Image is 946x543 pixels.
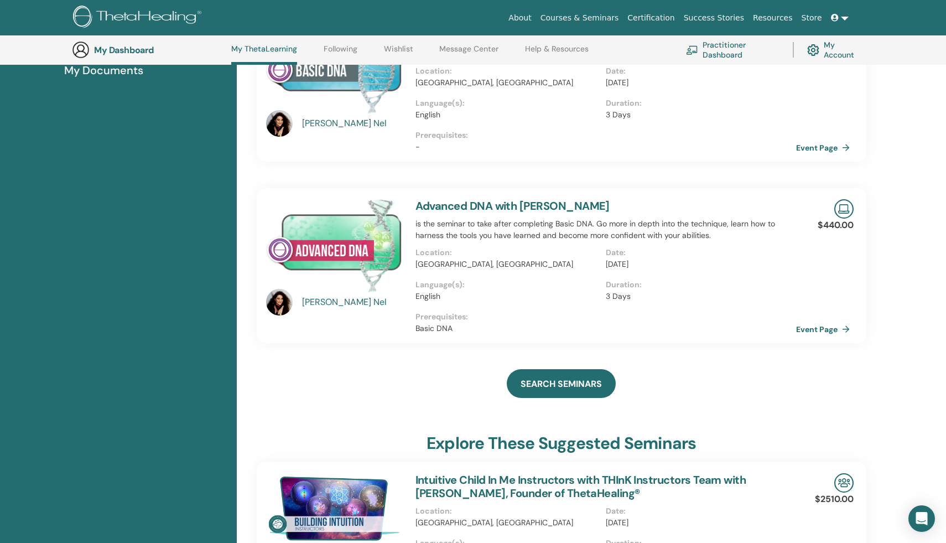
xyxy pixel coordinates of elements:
a: My Account [807,38,863,62]
p: - [415,141,797,153]
p: Prerequisites : [415,130,797,141]
p: English [415,109,599,121]
img: Advanced DNA [266,199,402,292]
p: Location : [415,65,599,77]
h3: explore these suggested seminars [427,433,696,453]
a: About [504,8,536,28]
p: [GEOGRAPHIC_DATA], [GEOGRAPHIC_DATA] [415,258,599,270]
a: Message Center [439,44,498,62]
img: Live Online Seminar [834,199,854,219]
p: Location : [415,505,599,517]
p: Language(s) : [415,97,599,109]
p: Duration : [606,97,789,109]
img: generic-user-icon.jpg [72,41,90,59]
p: Duration : [606,279,789,291]
div: Open Intercom Messenger [908,505,935,532]
a: Following [324,44,357,62]
p: [GEOGRAPHIC_DATA], [GEOGRAPHIC_DATA] [415,77,599,89]
p: Basic DNA [415,323,797,334]
p: Date : [606,247,789,258]
a: Practitioner Dashboard [686,38,779,62]
a: Event Page [796,139,854,156]
p: Prerequisites : [415,311,797,323]
span: SEARCH SEMINARS [521,378,602,390]
a: Store [797,8,827,28]
p: Language(s) : [415,279,599,291]
a: My ThetaLearning [231,44,297,65]
a: Advanced DNA with [PERSON_NAME] [415,199,610,213]
p: Location : [415,247,599,258]
h3: My Dashboard [94,45,205,55]
p: 3 Days [606,291,789,302]
a: [PERSON_NAME] Nel [302,117,404,130]
span: My Documents [64,62,143,79]
p: [DATE] [606,517,789,529]
p: English [415,291,599,302]
a: Success Stories [679,8,749,28]
img: In-Person Seminar [834,473,854,493]
p: [DATE] [606,258,789,270]
img: Basic DNA [266,18,402,113]
p: $2510.00 [815,493,854,506]
img: logo.png [73,6,205,30]
a: Certification [623,8,679,28]
p: $440.00 [818,219,854,232]
p: 3 Days [606,109,789,121]
a: Wishlist [384,44,413,62]
img: default.jpg [266,289,293,316]
a: Help & Resources [525,44,589,62]
a: Resources [749,8,797,28]
img: cog.svg [807,42,819,59]
p: Date : [606,65,789,77]
p: [DATE] [606,77,789,89]
img: chalkboard-teacher.svg [686,45,698,54]
a: Courses & Seminars [536,8,623,28]
a: SEARCH SEMINARS [507,369,616,398]
img: default.jpg [266,110,293,137]
a: Intuitive Child In Me Instructors with THInK Instructors Team with [PERSON_NAME], Founder of Thet... [415,473,746,500]
p: Date : [606,505,789,517]
a: Event Page [796,321,854,338]
p: [GEOGRAPHIC_DATA], [GEOGRAPHIC_DATA] [415,517,599,529]
p: is the seminar to take after completing Basic DNA. Go more in depth into the technique, learn how... [415,218,797,241]
a: [PERSON_NAME] Nel [302,296,404,309]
